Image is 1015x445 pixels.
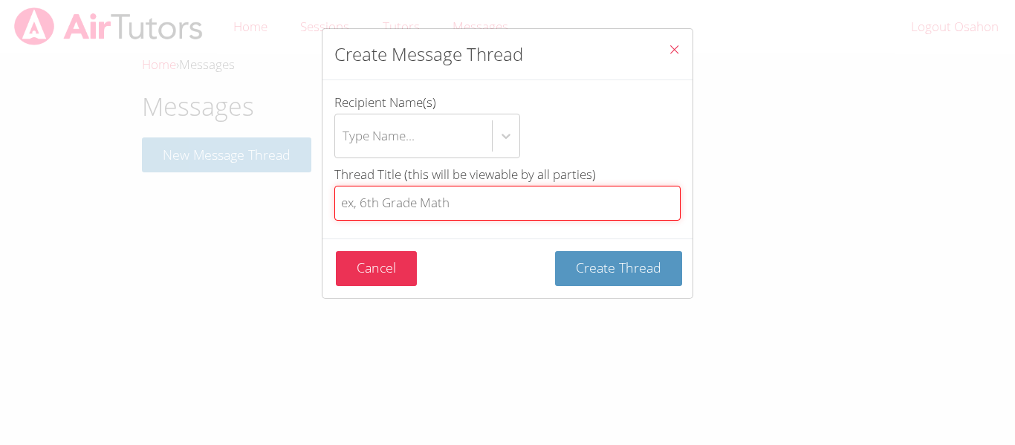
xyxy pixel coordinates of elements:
button: Create Thread [555,251,682,286]
input: Thread Title (this will be viewable by all parties) [334,186,681,221]
div: Type Name... [343,125,415,146]
h2: Create Message Thread [334,41,523,68]
button: Close [656,29,693,74]
input: Recipient Name(s)Type Name... [343,119,344,153]
span: Recipient Name(s) [334,94,436,111]
button: Cancel [336,251,417,286]
span: Thread Title (this will be viewable by all parties) [334,166,596,183]
span: Create Thread [576,259,661,276]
